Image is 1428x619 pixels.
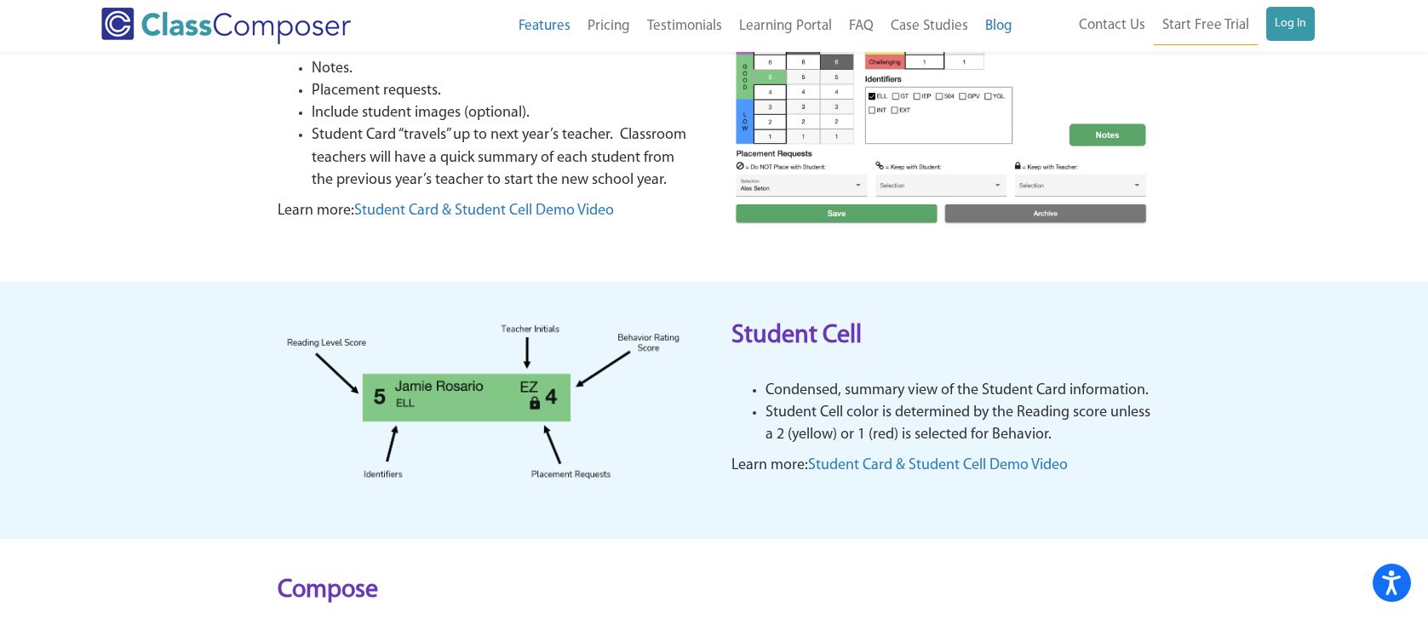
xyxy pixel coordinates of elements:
img: Class Composer [101,8,351,44]
a: Pricing [579,8,639,45]
span: Learn more: [278,203,354,219]
h2: Compose [278,573,1151,609]
a: Student Card & Student Cell Demo Video [354,203,614,219]
h2: Student Cell [731,318,1151,354]
nav: Header Menu [421,8,1021,45]
a: Contact Us [1070,7,1154,44]
a: Start Free Trial [1154,7,1258,45]
img: Step 3 Student Placement Card Cell [278,316,697,489]
span: Learn more: [731,458,808,473]
a: FAQ [840,8,882,45]
li: Student Card “travels” up to next year’s teacher. Classroom teachers will have a quick summary of... [312,124,697,191]
a: Testimonials [639,8,731,45]
li: Placement requests. [312,80,697,102]
span: Condensed, summary view of the Student Card information. [766,383,1149,398]
a: Student Card & Student Cell Demo Video [808,458,1068,473]
li: Include student images (optional). [312,102,697,124]
a: Log In [1266,7,1315,41]
a: Blog [977,8,1021,45]
nav: Header Menu [1021,7,1315,45]
span: Student Cell color is determined by the Reading score unless a 2 (yellow) or 1 (red) is selected ... [766,405,1150,443]
a: Features [510,8,579,45]
a: Case Studies [882,8,977,45]
a: Learning Portal [731,8,840,45]
li: Notes. [312,58,697,80]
